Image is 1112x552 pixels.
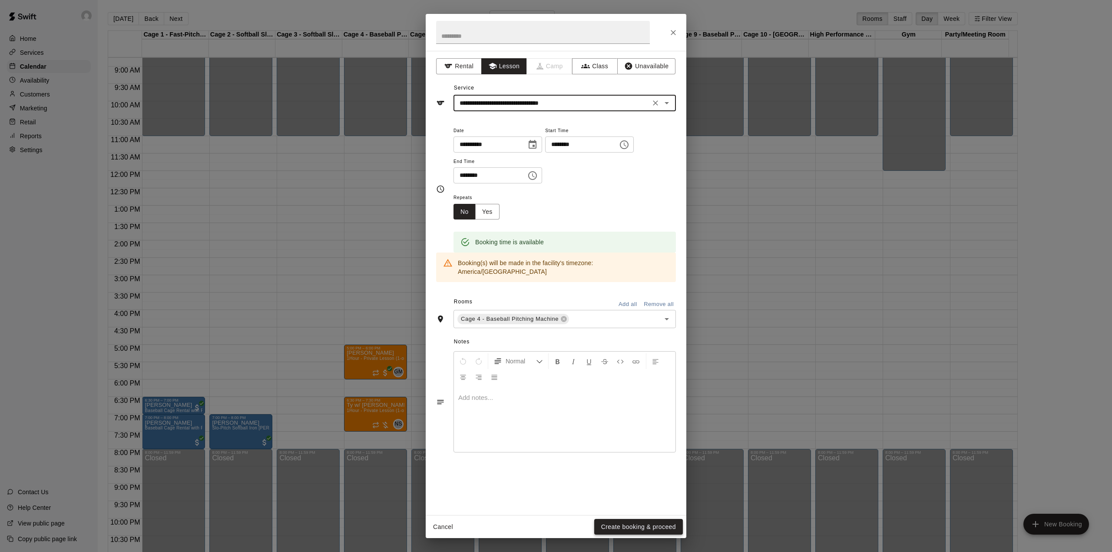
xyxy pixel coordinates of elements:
[453,125,542,137] span: Date
[614,298,642,311] button: Add all
[454,299,473,305] span: Rooms
[436,99,445,107] svg: Service
[642,298,676,311] button: Remove all
[457,314,569,324] div: Cage 4 - Baseball Pitching Machine
[594,519,683,535] button: Create booking & proceed
[436,398,445,406] svg: Notes
[453,204,476,220] button: No
[471,369,486,385] button: Right Align
[436,315,445,323] svg: Rooms
[436,185,445,193] svg: Timing
[582,353,596,369] button: Format Underline
[436,58,482,74] button: Rental
[617,58,675,74] button: Unavailable
[453,204,500,220] div: outlined button group
[471,353,486,369] button: Redo
[648,353,663,369] button: Left Align
[456,369,470,385] button: Center Align
[524,167,541,184] button: Choose time, selected time is 3:30 PM
[429,519,457,535] button: Cancel
[629,353,643,369] button: Insert Link
[524,136,541,153] button: Choose date, selected date is Sep 23, 2025
[597,353,612,369] button: Format Strikethrough
[453,156,542,168] span: End Time
[456,353,470,369] button: Undo
[457,315,562,323] span: Cage 4 - Baseball Pitching Machine
[665,25,681,40] button: Close
[527,58,573,74] span: Camps can only be created in the Services page
[454,85,474,91] span: Service
[566,353,581,369] button: Format Italics
[453,192,506,204] span: Repeats
[661,313,673,325] button: Open
[506,357,536,366] span: Normal
[649,97,662,109] button: Clear
[661,97,673,109] button: Open
[481,58,527,74] button: Lesson
[550,353,565,369] button: Format Bold
[616,136,633,153] button: Choose time, selected time is 3:00 PM
[490,353,546,369] button: Formatting Options
[475,234,544,250] div: Booking time is available
[475,204,500,220] button: Yes
[613,353,628,369] button: Insert Code
[487,369,502,385] button: Justify Align
[545,125,634,137] span: Start Time
[458,255,669,279] div: Booking(s) will be made in the facility's timezone: America/[GEOGRAPHIC_DATA]
[454,335,676,349] span: Notes
[572,58,618,74] button: Class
